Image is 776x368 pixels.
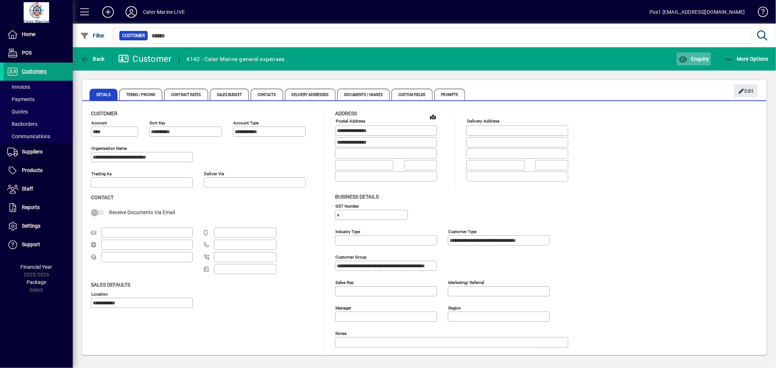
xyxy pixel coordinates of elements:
span: Suppliers [22,149,43,155]
a: Suppliers [4,143,73,161]
button: Edit [734,84,757,97]
span: Settings [22,223,40,229]
span: Customers [22,68,47,74]
span: More Options [724,56,769,62]
span: Support [22,241,40,247]
a: Backorders [4,118,73,130]
span: Documents / Images [337,89,390,100]
mat-label: Account Type [233,120,259,125]
span: Contacts [251,89,283,100]
span: Customer [91,111,118,116]
mat-label: Sort key [150,120,165,125]
span: Customer [122,32,145,39]
span: Contract Rates [164,89,208,100]
span: Sales Budget [210,89,249,100]
span: Filter [80,33,105,39]
mat-label: Deliver via [204,171,224,176]
span: Package [27,279,46,285]
a: Knowledge Base [752,1,767,25]
mat-label: Sales rep [335,280,354,285]
span: Communications [7,133,50,139]
a: Products [4,161,73,180]
button: More Options [723,52,771,65]
mat-label: Marketing/ Referral [448,280,484,285]
span: Financial Year [21,264,52,270]
a: Settings [4,217,73,235]
span: Back [80,56,105,62]
mat-label: Region [448,305,461,310]
span: Reports [22,204,40,210]
mat-label: Organisation name [91,146,127,151]
a: Payments [4,93,73,105]
mat-label: Industry type [335,229,360,234]
mat-label: Customer type [448,229,477,234]
mat-label: Account [91,120,107,125]
a: Home [4,25,73,44]
span: Quotes [7,109,28,115]
button: Profile [120,5,143,19]
a: View on map [427,111,439,123]
div: Cater Marine LIVE [143,6,185,18]
mat-label: Manager [335,305,351,310]
span: Backorders [7,121,37,127]
span: POS [22,50,32,56]
a: Communications [4,130,73,143]
div: Pos1 [EMAIL_ADDRESS][DOMAIN_NAME] [649,6,745,18]
span: Delivery Addresses [285,89,336,100]
span: Address [335,111,357,116]
a: Quotes [4,105,73,118]
a: POS [4,44,73,62]
span: Details [89,89,118,100]
span: Products [22,167,43,173]
span: Sales defaults [91,282,130,288]
a: Reports [4,199,73,217]
button: Enquiry [677,52,711,65]
a: Invoices [4,81,73,93]
app-page-header-button: Back [73,52,113,65]
span: Enquiry [678,56,709,62]
mat-label: Trading as [91,171,112,176]
button: Add [96,5,120,19]
span: Prompts [434,89,465,100]
a: Support [4,236,73,254]
div: Customer [118,53,172,65]
span: Terms / Pricing [119,89,163,100]
a: Staff [4,180,73,198]
mat-label: Location [91,291,108,296]
mat-label: Notes [335,331,347,336]
span: Receive Documents Via Email [109,209,175,215]
span: Business details [335,194,379,200]
span: Home [22,31,35,37]
span: Custom Fields [391,89,432,100]
span: Invoices [7,84,30,90]
span: Contact [91,195,114,200]
button: Back [79,52,107,65]
mat-label: Customer group [335,254,366,259]
button: Filter [79,29,107,42]
span: Edit [738,85,754,97]
mat-label: GST Number [335,203,359,208]
span: Staff [22,186,33,192]
span: Payments [7,96,35,102]
div: 4142 - Cater Marine general expenses [187,53,285,65]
